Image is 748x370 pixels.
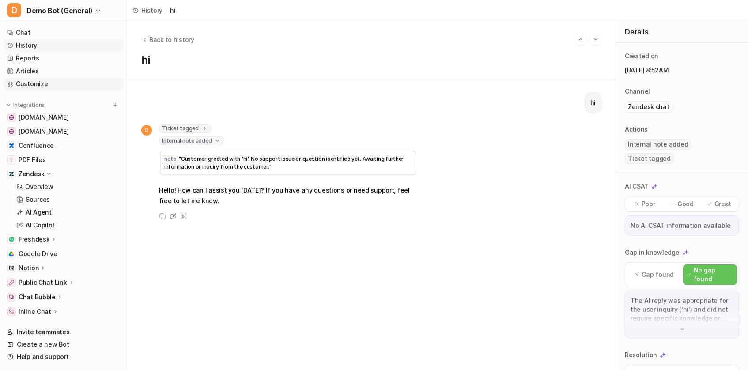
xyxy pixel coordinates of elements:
[631,296,733,323] p: The AI reply was appropriate for the user inquiry ('hi') and did not require specific knowledge o...
[19,141,54,150] span: Confluence
[19,293,56,302] p: Chat Bubble
[578,35,584,43] img: Previous session
[164,155,178,162] span: note :
[149,35,194,44] span: Back to history
[625,248,680,257] p: Gap in knowledge
[616,21,748,43] div: Details
[13,219,123,231] a: AI Copilot
[7,3,21,17] span: D
[9,265,14,271] img: Notion
[19,113,68,122] span: [DOMAIN_NAME]
[677,200,694,208] p: Good
[625,125,648,134] p: Actions
[141,125,152,136] span: D
[13,181,123,193] a: Overview
[25,182,53,191] p: Overview
[575,34,586,45] button: Go to previous session
[625,87,650,96] p: Channel
[19,127,68,136] span: [DOMAIN_NAME]
[4,140,123,152] a: ConfluenceConfluence
[642,200,655,208] p: Poor
[9,115,14,120] img: www.airbnb.com
[4,125,123,138] a: www.atlassian.com[DOMAIN_NAME]
[9,157,14,162] img: PDF Files
[4,39,123,52] a: History
[625,66,739,75] p: [DATE] 8:52AM
[9,143,14,148] img: Confluence
[165,6,167,15] span: /
[26,208,52,217] p: AI Agent
[112,102,118,108] img: menu_add.svg
[9,171,14,177] img: Zendesk
[141,35,194,44] button: Back to history
[13,206,123,219] a: AI Agent
[19,249,57,258] span: Google Drive
[625,153,674,164] span: Ticket tagged
[164,155,405,170] span: "Customer greeted with 'hi'. No support issue or question identified yet. Awaiting further inform...
[19,264,39,272] p: Notion
[642,270,674,279] p: Gap found
[19,170,45,178] p: Zendesk
[631,221,733,230] p: No AI CSAT information available
[4,26,123,39] a: Chat
[19,307,51,316] p: Inline Chat
[4,326,123,338] a: Invite teammates
[4,111,123,124] a: www.airbnb.com[DOMAIN_NAME]
[13,193,123,206] a: Sources
[159,124,211,133] span: Ticket tagged
[9,309,14,314] img: Inline Chat
[5,102,11,108] img: expand menu
[4,52,123,64] a: Reports
[141,6,162,15] span: History
[625,52,658,60] p: Created on
[19,235,49,244] p: Freshdesk
[9,129,14,134] img: www.atlassian.com
[9,251,14,257] img: Google Drive
[9,280,14,285] img: Public Chat Link
[625,351,657,359] p: Resolution
[19,155,45,164] span: PDF Files
[26,195,50,204] p: Sources
[9,294,14,300] img: Chat Bubble
[593,35,599,43] img: Next session
[159,136,224,145] span: Internal note added
[4,78,123,90] a: Customize
[4,101,47,109] button: Integrations
[141,54,601,67] h1: hi
[170,6,175,15] span: hi
[159,185,417,206] p: Hello! How can I assist you [DATE]? If you have any questions or need support, feel free to let m...
[19,278,67,287] p: Public Chat Link
[4,154,123,166] a: PDF FilesPDF Files
[26,221,55,230] p: AI Copilot
[625,182,649,191] p: AI CSAT
[590,98,596,108] p: hi
[4,351,123,363] a: Help and support
[625,139,691,150] span: Internal note added
[4,338,123,351] a: Create a new Bot
[13,102,45,109] p: Integrations
[628,102,669,111] p: Zendesk chat
[4,65,123,77] a: Articles
[9,237,14,242] img: Freshdesk
[26,4,93,17] span: Demo Bot (General)
[132,6,162,15] a: History
[679,326,685,332] img: down-arrow
[4,248,123,260] a: Google DriveGoogle Drive
[714,200,732,208] p: Great
[694,266,733,283] p: No gap found
[590,34,601,45] button: Go to next session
